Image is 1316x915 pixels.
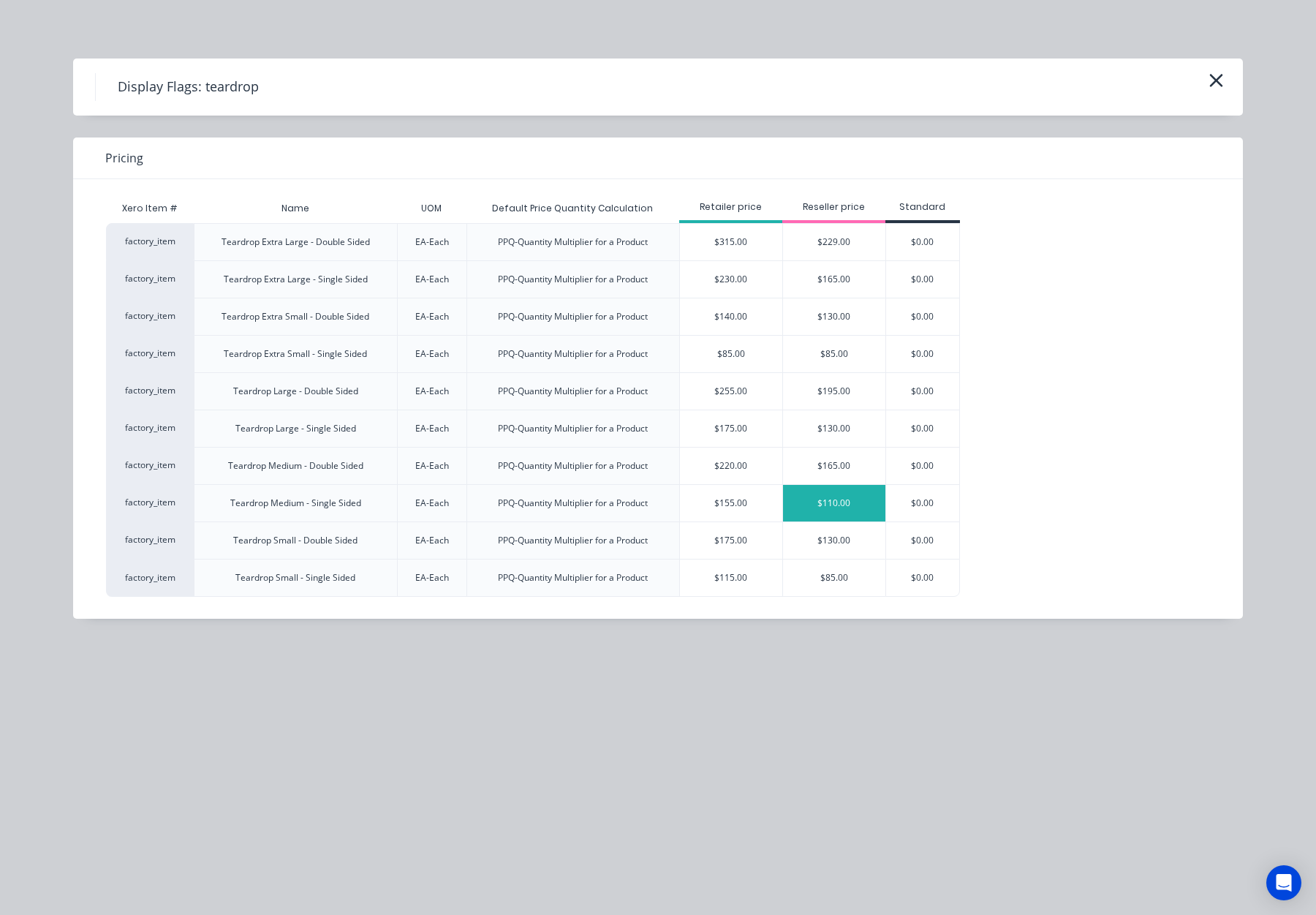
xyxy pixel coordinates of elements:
div: Teardrop Extra Small - Single Sided [224,347,367,361]
div: $155.00 [680,485,782,521]
div: Default Price Quantity Calculation [480,190,665,227]
div: $85.00 [783,560,885,596]
div: $165.00 [783,261,885,298]
div: Teardrop Extra Large - Single Sided [224,273,368,286]
div: PPQ-Quantity Multiplier for a Product [498,310,648,323]
div: $230.00 [680,261,782,298]
div: Teardrop Extra Small - Double Sided [222,310,369,323]
div: factory_item [106,559,194,597]
div: factory_item [106,223,194,260]
div: PPQ-Quantity Multiplier for a Product [498,459,648,472]
div: PPQ-Quantity Multiplier for a Product [498,347,648,361]
div: $0.00 [886,261,959,298]
div: $175.00 [680,410,782,447]
div: factory_item [106,260,194,298]
div: $195.00 [783,373,885,410]
div: Xero Item # [106,194,194,223]
div: PPQ-Quantity Multiplier for a Product [498,385,648,398]
div: $175.00 [680,522,782,559]
div: Teardrop Large - Single Sided [235,422,356,435]
div: Teardrop Medium - Single Sided [230,497,361,510]
div: $220.00 [680,448,782,484]
div: Teardrop Extra Large - Double Sided [222,236,370,249]
div: PPQ-Quantity Multiplier for a Product [498,497,648,510]
span: Pricing [105,149,143,167]
div: $0.00 [886,373,959,410]
div: factory_item [106,335,194,372]
div: $110.00 [783,485,885,521]
div: EA-Each [415,497,449,510]
div: factory_item [106,372,194,410]
div: EA-Each [415,236,449,249]
div: EA-Each [415,422,449,435]
div: $0.00 [886,298,959,335]
div: PPQ-Quantity Multiplier for a Product [498,273,648,286]
div: PPQ-Quantity Multiplier for a Product [498,422,648,435]
div: $130.00 [783,410,885,447]
div: $255.00 [680,373,782,410]
div: EA-Each [415,534,449,547]
div: EA-Each [415,310,449,323]
div: factory_item [106,298,194,335]
div: Retailer price [679,200,782,214]
div: $130.00 [783,522,885,559]
div: $0.00 [886,522,959,559]
div: $229.00 [783,224,885,260]
div: UOM [409,190,453,227]
div: $0.00 [886,336,959,372]
div: Teardrop Medium - Double Sided [228,459,363,472]
div: Standard [885,200,960,214]
div: Name [270,190,321,227]
div: factory_item [106,410,194,447]
div: EA-Each [415,459,449,472]
div: $140.00 [680,298,782,335]
div: EA-Each [415,347,449,361]
div: PPQ-Quantity Multiplier for a Product [498,236,648,249]
div: $85.00 [783,336,885,372]
div: $0.00 [886,224,959,260]
div: factory_item [106,521,194,559]
div: PPQ-Quantity Multiplier for a Product [498,534,648,547]
div: factory_item [106,484,194,521]
div: EA-Each [415,385,449,398]
div: $0.00 [886,560,959,596]
div: PPQ-Quantity Multiplier for a Product [498,571,648,584]
div: $165.00 [783,448,885,484]
div: Teardrop Small - Single Sided [235,571,355,584]
div: EA-Each [415,273,449,286]
div: factory_item [106,447,194,484]
div: Reseller price [782,200,885,214]
div: Open Intercom Messenger [1266,865,1301,900]
div: $130.00 [783,298,885,335]
div: $0.00 [886,485,959,521]
div: $115.00 [680,560,782,596]
div: EA-Each [415,571,449,584]
div: $85.00 [680,336,782,372]
div: $0.00 [886,410,959,447]
h4: Display Flags: teardrop [95,73,281,101]
div: $0.00 [886,448,959,484]
div: Teardrop Large - Double Sided [233,385,358,398]
div: Teardrop Small - Double Sided [233,534,358,547]
div: $315.00 [680,224,782,260]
